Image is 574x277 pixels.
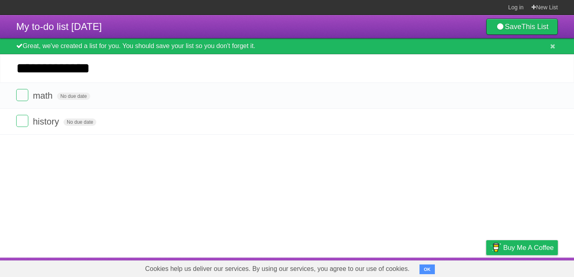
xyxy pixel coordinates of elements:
[57,93,90,100] span: No due date
[503,241,554,255] span: Buy me a coffee
[486,240,558,255] a: Buy me a coffee
[16,89,28,101] label: Done
[507,260,558,275] a: Suggest a feature
[137,261,418,277] span: Cookies help us deliver our services. By using our services, you agree to our use of cookies.
[33,91,55,101] span: math
[490,241,501,254] img: Buy me a coffee
[521,23,549,31] b: This List
[64,118,96,126] span: No due date
[405,260,438,275] a: Developers
[16,115,28,127] label: Done
[476,260,497,275] a: Privacy
[448,260,466,275] a: Terms
[16,21,102,32] span: My to-do list [DATE]
[419,264,435,274] button: OK
[379,260,396,275] a: About
[33,116,61,127] span: history
[486,19,558,35] a: SaveThis List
